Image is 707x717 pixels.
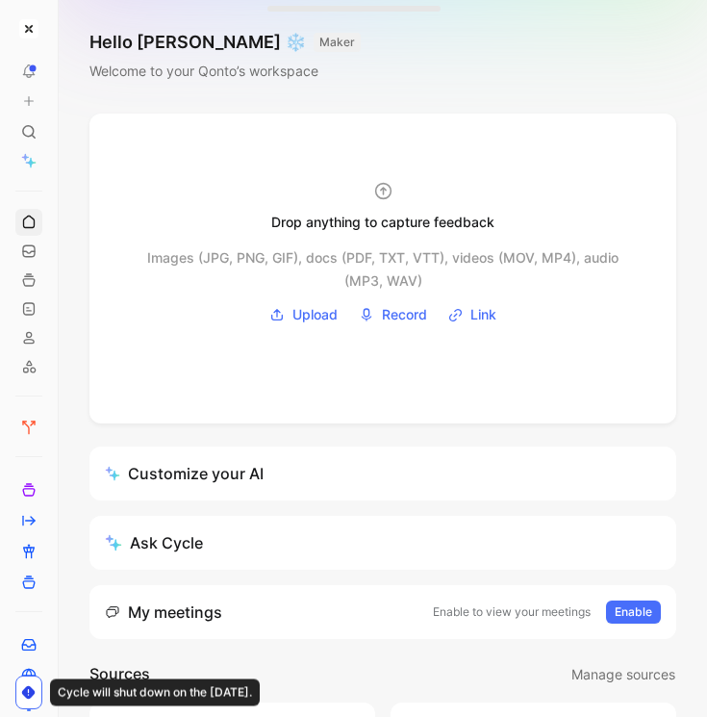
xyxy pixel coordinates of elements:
p: Enable to view your meetings [433,602,591,622]
a: Customize your AI [89,447,676,500]
div: Images (JPG, PNG, GIF), docs (PDF, TXT, VTT), videos (MOV, MP4), audio (MP3, WAV) [128,246,638,269]
button: Upload [263,300,344,329]
button: Manage sources [570,662,676,687]
div: Customize your AI [105,462,264,485]
button: MAKER [314,33,361,52]
h1: Hello [PERSON_NAME] ❄️ [89,31,361,54]
button: Qonto [15,15,42,42]
div: Ask Cycle [105,531,203,554]
button: Enable [606,601,661,624]
button: Ask Cycle [89,516,676,570]
button: Record [352,300,434,329]
h2: Sources [89,662,150,687]
div: Cycle will shut down on the [DATE]. [50,679,260,706]
img: Qonto [19,19,38,38]
span: Link [470,303,496,326]
span: Manage sources [571,663,675,686]
span: Record [382,303,427,326]
button: Link [442,300,503,329]
div: Drop anything to capture feedback [271,211,494,234]
div: My meetings [105,601,222,624]
span: Enable [615,602,652,622]
span: Upload [292,303,338,326]
div: Welcome to your Qonto’s workspace [89,60,361,83]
